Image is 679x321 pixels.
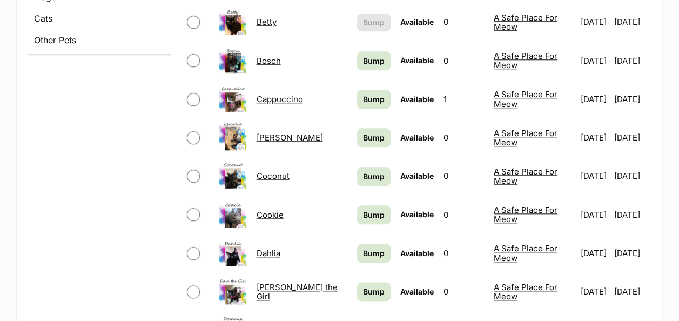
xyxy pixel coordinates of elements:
[363,17,385,28] span: Bump
[494,12,557,32] a: A Safe Place For Meow
[439,273,488,310] td: 0
[400,249,434,258] span: Available
[576,42,613,79] td: [DATE]
[357,282,391,301] a: Bump
[439,235,488,272] td: 0
[28,9,171,28] a: Cats
[357,128,391,147] a: Bump
[363,132,385,143] span: Bump
[363,55,385,66] span: Bump
[357,244,391,263] a: Bump
[439,119,488,156] td: 0
[614,157,650,195] td: [DATE]
[363,171,385,182] span: Bump
[576,81,613,118] td: [DATE]
[363,93,385,105] span: Bump
[614,42,650,79] td: [DATE]
[494,166,557,186] a: A Safe Place For Meow
[357,51,391,70] a: Bump
[256,171,289,181] a: Coconut
[614,273,650,310] td: [DATE]
[256,210,283,220] a: Cookie
[576,273,613,310] td: [DATE]
[357,205,391,224] a: Bump
[614,81,650,118] td: [DATE]
[439,3,488,41] td: 0
[363,286,385,297] span: Bump
[357,90,391,109] a: Bump
[614,3,650,41] td: [DATE]
[576,235,613,272] td: [DATE]
[439,81,488,118] td: 1
[494,89,557,109] a: A Safe Place For Meow
[400,171,434,180] span: Available
[614,235,650,272] td: [DATE]
[494,128,557,148] a: A Safe Place For Meow
[256,94,302,104] a: Cappuccino
[494,243,557,263] a: A Safe Place For Meow
[614,196,650,233] td: [DATE]
[256,56,280,66] a: Bosch
[357,14,391,31] button: Bump
[576,157,613,195] td: [DATE]
[576,196,613,233] td: [DATE]
[256,17,276,27] a: Betty
[439,42,488,79] td: 0
[576,119,613,156] td: [DATE]
[357,167,391,186] a: Bump
[28,30,171,50] a: Other Pets
[400,56,434,65] span: Available
[439,196,488,233] td: 0
[494,51,557,70] a: A Safe Place For Meow
[576,3,613,41] td: [DATE]
[400,210,434,219] span: Available
[494,205,557,224] a: A Safe Place For Meow
[256,248,280,258] a: Dahlia
[256,282,337,302] a: [PERSON_NAME] the Girl
[363,209,385,220] span: Bump
[614,119,650,156] td: [DATE]
[256,132,322,143] a: [PERSON_NAME]
[363,248,385,259] span: Bump
[400,95,434,104] span: Available
[494,282,557,302] a: A Safe Place For Meow
[400,287,434,296] span: Available
[439,157,488,195] td: 0
[400,17,434,26] span: Available
[400,133,434,142] span: Available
